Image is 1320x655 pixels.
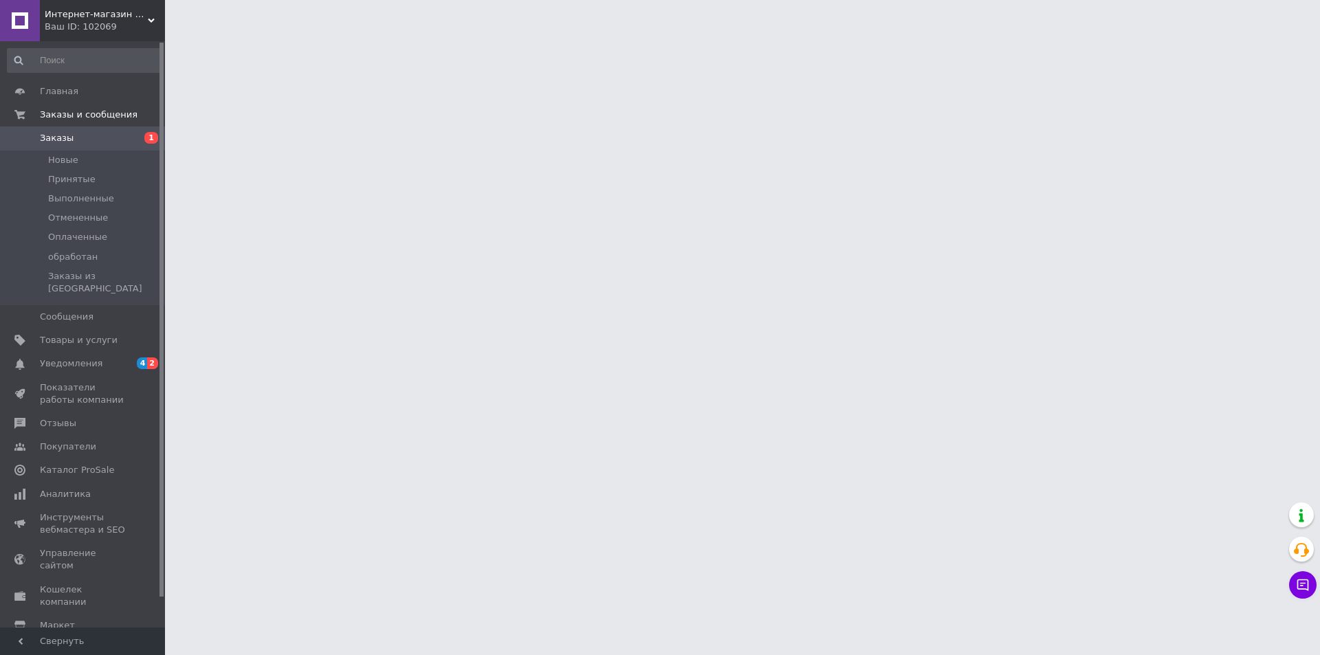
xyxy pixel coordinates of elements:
span: Управление сайтом [40,547,127,572]
button: Чат с покупателем [1289,571,1317,599]
input: Поиск [7,48,162,73]
span: Уведомления [40,357,102,370]
span: обработан [48,251,98,263]
span: Каталог ProSale [40,464,114,476]
span: Интернет-магазин "TorgZp" [45,8,148,21]
span: Товары и услуги [40,334,118,346]
span: Заказы [40,132,74,144]
span: 1 [144,132,158,144]
span: 2 [147,357,158,369]
span: Выполненные [48,192,114,205]
span: Оплаченные [48,231,107,243]
span: Показатели работы компании [40,381,127,406]
span: Аналитика [40,488,91,500]
span: Главная [40,85,78,98]
span: Инструменты вебмастера и SEO [40,511,127,536]
span: Новые [48,154,78,166]
span: Сообщения [40,311,93,323]
span: Заказы и сообщения [40,109,137,121]
div: Ваш ID: 102069 [45,21,165,33]
span: Маркет [40,619,75,632]
span: Заказы из [GEOGRAPHIC_DATA] [48,270,161,295]
span: Принятые [48,173,96,186]
span: Отмененные [48,212,108,224]
span: Кошелек компании [40,584,127,608]
span: Покупатели [40,441,96,453]
span: 4 [137,357,148,369]
span: Отзывы [40,417,76,430]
